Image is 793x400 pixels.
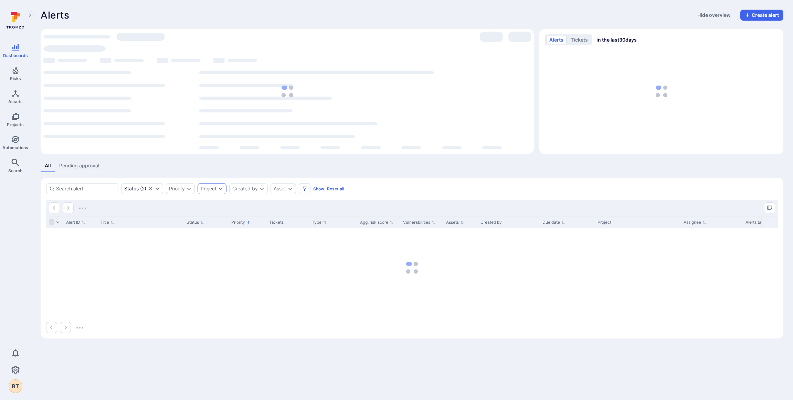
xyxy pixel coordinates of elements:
button: Sort by Assignee [684,220,706,225]
span: Assets [8,99,23,104]
div: Alerts/Tickets trend [539,29,783,154]
img: Loading... [282,86,293,97]
button: Filters [299,183,310,194]
img: Loading... [76,327,83,329]
div: Status [124,186,139,191]
input: Search alert [56,185,115,192]
div: open, in process [121,183,163,194]
button: Sort by Due date [542,220,565,225]
button: Go to the next page [63,202,74,213]
button: Show [313,186,324,191]
div: ( 2 ) [124,186,146,191]
span: Projects [7,122,24,127]
button: alerts [546,36,567,44]
button: Sort by Type [312,220,327,225]
div: Project [598,219,678,225]
div: loading spinner [43,32,531,151]
button: Create alert [740,10,783,21]
button: Sort by Assets [446,220,464,225]
button: Reset all [327,186,344,191]
img: Loading... [79,208,86,209]
button: Manage columns [764,202,775,213]
button: Expand dropdown [155,186,160,191]
button: Asset [274,186,286,191]
div: Most alerts [41,29,534,154]
h1: Alerts [41,10,70,21]
button: Sort by Status [187,220,204,225]
button: Status(2) [124,186,146,191]
button: tickets [568,36,591,44]
button: Go to the previous page [49,202,60,213]
button: Priority [169,186,185,191]
span: Select all rows [49,219,54,225]
div: Created by [480,219,537,225]
button: Hide overview [693,10,735,21]
a: All [41,159,55,172]
a: Pending approval [55,159,103,172]
button: Created by [232,186,258,191]
span: in the last 30 days [596,36,637,43]
button: Sort by Title [101,220,114,225]
div: alerts tabs [41,159,783,172]
button: Expand navigation menu [26,11,34,19]
button: BT [9,379,22,393]
button: Sort by Vulnerabilities [403,220,435,225]
button: Go to the previous page [46,322,57,333]
button: Project [201,186,216,191]
span: Risks [10,76,21,81]
div: Tickets [269,219,306,225]
button: Go to the next page [60,322,71,333]
div: Billy Tinnes [9,379,22,393]
button: Expand dropdown [259,186,265,191]
button: Expand dropdown [287,186,293,191]
button: Expand dropdown [218,186,223,191]
button: Sort by Priority [231,220,250,225]
i: Expand navigation menu [28,12,32,18]
span: Dashboards [3,53,28,58]
span: Automations [2,145,28,150]
button: Clear selection [148,186,153,191]
p: Sorted by: Higher priority first [246,219,250,226]
button: Sort by Alert ID [66,220,85,225]
button: Sort by Agg. risk score [360,220,393,225]
span: Search [8,168,22,173]
button: Expand dropdown [186,186,192,191]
